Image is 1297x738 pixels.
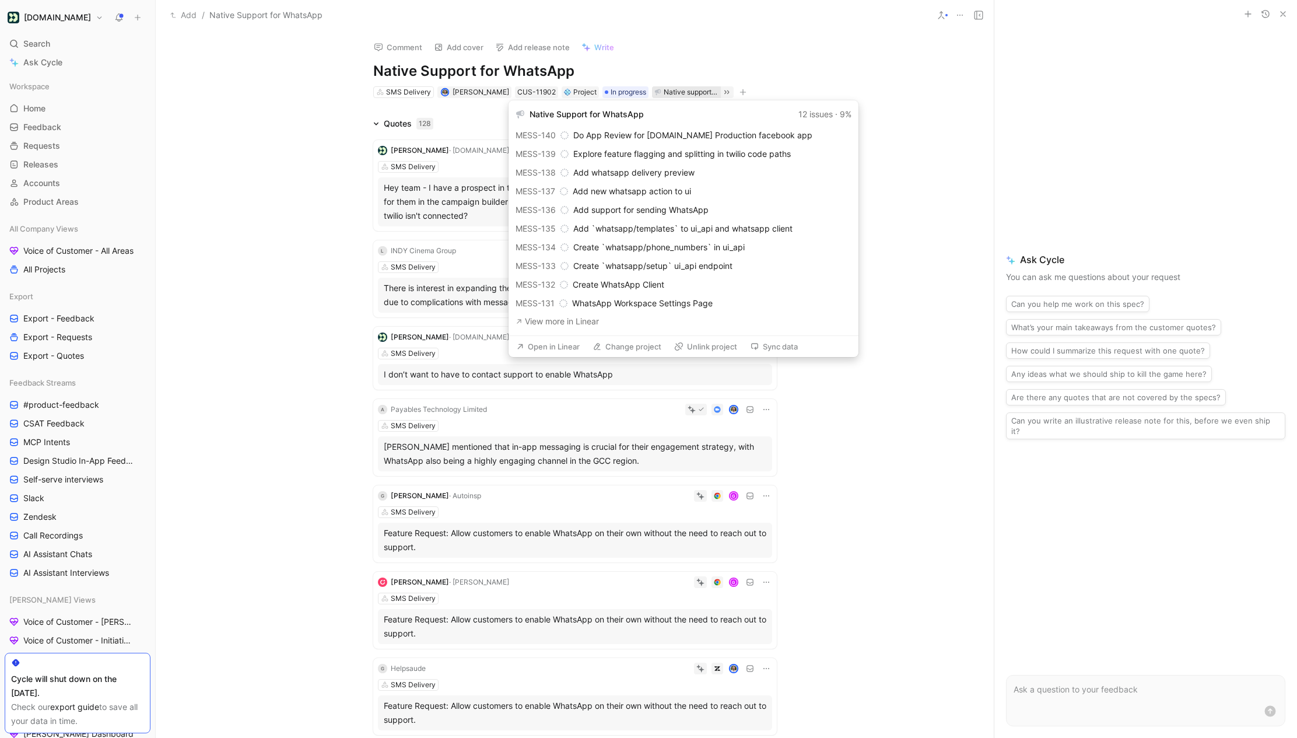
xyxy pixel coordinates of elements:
span: All Company Views [9,223,78,235]
img: logo [378,333,387,342]
span: Export - Feedback [23,313,94,324]
svg: Backlog [560,150,569,158]
svg: Backlog [560,206,569,214]
a: Voice of Customer - All Areas [5,242,150,260]
p: WhatsApp Workspace Settings Page [572,296,851,310]
div: 12 issues · 9% [798,107,851,121]
a: MCP Intents [5,433,150,451]
span: Call Recordings [23,530,83,541]
div: MESS-140 [516,128,556,142]
div: A [378,405,387,414]
div: Feature Request: Allow customers to enable WhatsApp on their own without the need to reach out to... [384,613,766,641]
span: [PERSON_NAME] [391,146,449,155]
span: Zendesk [23,511,57,523]
a: View more in Linear [516,314,851,328]
button: Add cover [429,39,489,55]
img: logo [378,146,387,155]
a: Export - Requests [5,328,150,346]
div: 💠Project [562,86,599,98]
div: MESS-132 [516,278,555,292]
span: Write [594,42,614,53]
span: All Projects [23,264,65,275]
div: G [730,492,737,499]
span: AI Assistant Chats [23,548,92,560]
a: Home [5,100,150,117]
span: Ask Cycle [1006,253,1285,267]
div: ExportExport - FeedbackExport - RequestsExport - Quotes [5,288,150,365]
div: SMS Delivery [391,593,436,604]
button: Unlink project [669,338,742,355]
span: Feedback Streams [9,377,76,389]
svg: Backlog [560,169,569,177]
div: 128 [416,118,433,130]
div: Quotes [384,117,433,131]
img: Customer.io [8,12,19,23]
span: [PERSON_NAME] Views [9,594,96,606]
p: Do App Review for [DOMAIN_NAME] Production facebook app [573,128,851,142]
svg: Backlog [560,225,569,233]
button: Can you help me work on this spec? [1006,296,1149,312]
div: SMS Delivery [391,506,436,518]
span: · [DOMAIN_NAME] [449,333,509,341]
div: Payables Technology Limited [391,404,487,415]
span: Requests [23,140,60,152]
a: Feedback to process - [PERSON_NAME] [5,650,150,668]
span: #product-feedback [23,399,99,411]
div: All Company ViewsVoice of Customer - All AreasAll Projects [5,220,150,278]
div: Feature Request: Allow customers to enable WhatsApp on their own without the need to reach out to... [384,699,766,727]
div: All Company Views [5,220,150,237]
div: MESS-131 [516,296,555,310]
a: Voice of Customer - Initiatives [5,632,150,649]
h1: Native Support for WhatsApp [373,62,777,81]
a: Slack [5,489,150,507]
p: Explore feature flagging and splitting in twilio code paths [573,147,851,161]
button: How could I summarize this request with one quote? [1006,342,1210,359]
span: Native Support for WhatsApp [209,8,323,22]
div: SMS Delivery [391,161,436,173]
div: Feedback Streams [5,374,150,391]
a: All Projects [5,261,150,278]
div: CUS-11902 [517,86,556,98]
a: Accounts [5,174,150,192]
span: / [202,8,205,22]
button: Can you write an illustrative release note for this, before we even ship it? [1006,412,1285,439]
svg: Backlog [560,187,568,195]
span: Self-serve interviews [23,474,103,485]
a: CSAT Feedback [5,415,150,432]
p: Add `whatsapp/templates` to ui_api and whatsapp client [573,222,851,236]
span: [PERSON_NAME] [453,88,509,96]
button: Sync data [745,338,803,355]
a: AI Assistant Interviews [5,564,150,582]
a: Self-serve interviews [5,471,150,488]
svg: Backlog [560,281,568,289]
div: Feature Request: Allow customers to enable WhatsApp on their own without the need to reach out to... [384,526,766,554]
a: AI Assistant Chats [5,545,150,563]
span: Export - Quotes [23,350,84,362]
svg: Backlog [560,243,569,251]
span: Home [23,103,45,114]
button: Are there any quotes that are not covered by the specs? [1006,389,1226,405]
div: Quotes128 [369,117,438,131]
button: Write [576,39,619,55]
div: Hey team - I have a prospect in the trial but the whatsapp node on the right hand side isn't show... [384,181,766,223]
span: MCP Intents [23,436,70,448]
span: AI Assistant Interviews [23,567,109,579]
a: Export - Quotes [5,347,150,365]
span: [PERSON_NAME] [391,578,449,586]
div: I don’t want to have to contact support to enable WhatsApp [384,368,766,382]
div: Cycle will shut down on the [DATE]. [11,672,144,700]
span: · [PERSON_NAME] [449,578,509,586]
button: Add [167,8,199,22]
img: avatar [442,89,448,95]
span: Product Areas [23,196,79,208]
a: Product Areas [5,193,150,211]
svg: Backlog [559,299,567,307]
a: Releases [5,156,150,173]
span: Design Studio In-App Feedback [23,455,135,467]
div: INDY Cinema Group [391,245,456,257]
button: Open in Linear [511,338,585,355]
div: SMS Delivery [386,86,431,98]
a: Voice of Customer - [PERSON_NAME] [5,613,150,631]
div: Export [5,288,150,305]
div: MESS-139 [516,147,556,161]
